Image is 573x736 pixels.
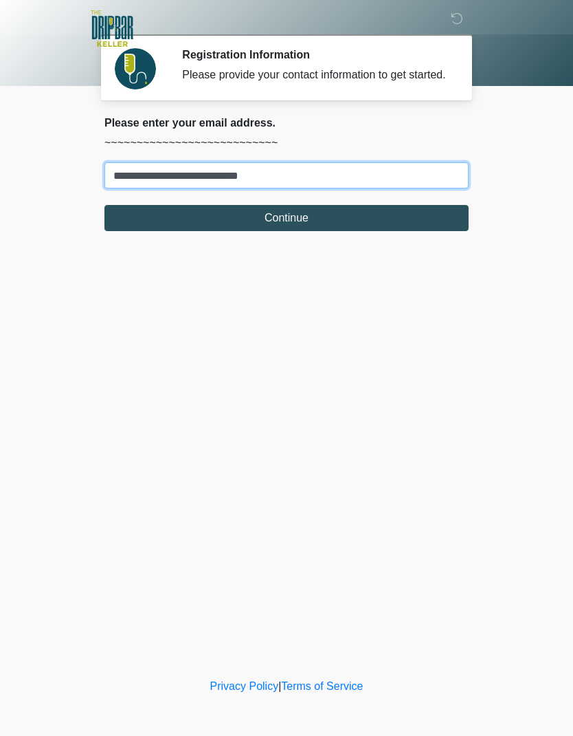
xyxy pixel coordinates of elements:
button: Continue [104,205,469,231]
img: The DRIPBaR - Keller Logo [91,10,133,47]
p: ~~~~~~~~~~~~~~~~~~~~~~~~~~~ [104,135,469,151]
a: | [278,680,281,692]
a: Terms of Service [281,680,363,692]
h2: Please enter your email address. [104,116,469,129]
a: Privacy Policy [210,680,279,692]
img: Agent Avatar [115,48,156,89]
div: Please provide your contact information to get started. [182,67,448,83]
